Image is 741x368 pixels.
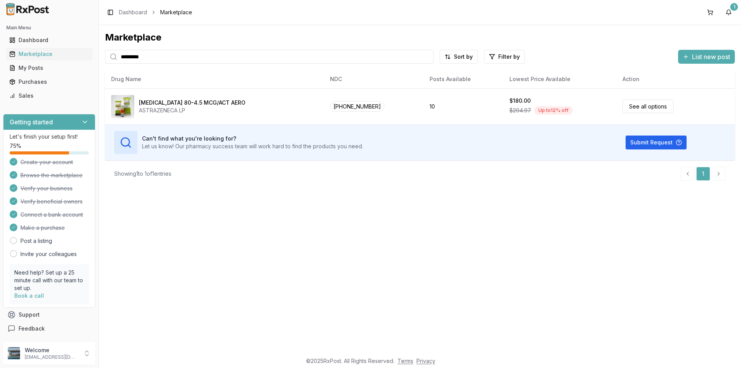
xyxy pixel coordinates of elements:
[416,358,435,364] a: Privacy
[440,50,478,64] button: Sort by
[14,292,44,299] a: Book a call
[25,346,78,354] p: Welcome
[9,36,89,44] div: Dashboard
[498,53,520,61] span: Filter by
[681,167,726,181] nav: pagination
[692,52,730,61] span: List new post
[9,50,89,58] div: Marketplace
[6,89,92,103] a: Sales
[730,3,738,11] div: 1
[509,97,531,105] div: $180.00
[423,70,503,88] th: Posts Available
[139,99,245,107] div: [MEDICAL_DATA] 80-4.5 MCG/ACT AERO
[6,61,92,75] a: My Posts
[20,237,52,245] a: Post a listing
[9,92,89,100] div: Sales
[19,325,45,332] span: Feedback
[20,211,83,219] span: Connect a bank account
[139,107,245,114] div: ASTRAZENECA LP
[20,224,65,232] span: Make a purchase
[3,34,95,46] button: Dashboard
[616,70,735,88] th: Action
[10,142,21,150] span: 75 %
[6,33,92,47] a: Dashboard
[454,53,473,61] span: Sort by
[20,198,83,205] span: Verify beneficial owners
[142,135,363,142] h3: Can't find what you're looking for?
[142,142,363,150] p: Let us know! Our pharmacy success team will work hard to find the products you need.
[3,322,95,336] button: Feedback
[20,185,73,192] span: Verify your business
[9,64,89,72] div: My Posts
[3,62,95,74] button: My Posts
[20,171,83,179] span: Browse the marketplace
[20,158,73,166] span: Create your account
[25,354,78,360] p: [EMAIL_ADDRESS][DOMAIN_NAME]
[14,269,84,292] p: Need help? Set up a 25 minute call with our team to set up.
[678,54,735,61] a: List new post
[423,88,503,124] td: 10
[8,347,20,360] img: User avatar
[6,75,92,89] a: Purchases
[484,50,525,64] button: Filter by
[119,8,192,16] nav: breadcrumb
[623,100,673,113] a: See all options
[160,8,192,16] span: Marketplace
[105,31,735,44] div: Marketplace
[3,48,95,60] button: Marketplace
[3,76,95,88] button: Purchases
[20,250,77,258] a: Invite your colleagues
[6,47,92,61] a: Marketplace
[678,50,735,64] button: List new post
[324,70,423,88] th: NDC
[3,3,52,15] img: RxPost Logo
[503,70,616,88] th: Lowest Price Available
[534,106,573,115] div: Up to 12 % off
[3,90,95,102] button: Sales
[119,8,147,16] a: Dashboard
[722,6,735,19] button: 1
[10,133,89,141] p: Let's finish your setup first!
[626,136,687,149] button: Submit Request
[696,167,710,181] a: 1
[105,70,324,88] th: Drug Name
[715,342,733,360] iframe: Intercom live chat
[9,78,89,86] div: Purchases
[330,101,384,112] span: [PHONE_NUMBER]
[509,107,531,114] span: $204.97
[6,25,92,31] h2: Main Menu
[114,170,171,178] div: Showing 1 to 1 of 1 entries
[398,358,413,364] a: Terms
[10,117,53,127] h3: Getting started
[3,308,95,322] button: Support
[111,95,134,118] img: Symbicort 80-4.5 MCG/ACT AERO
